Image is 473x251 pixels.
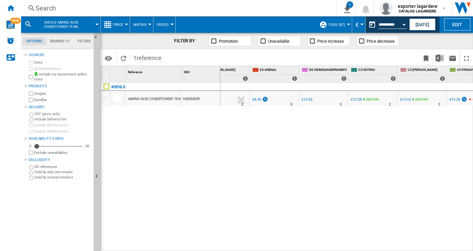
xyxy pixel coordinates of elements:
span: Price increase [317,39,344,44]
span: TOUS (87) [328,23,345,27]
input: Display delivery price [29,129,33,134]
div: €13.62 [400,97,411,102]
span: exporter lagardere [398,3,438,10]
button: Open calendar [398,18,410,30]
div: €14.28 [449,97,460,102]
div: 1 offers sold by DE HEINEMANNFRANKFURT [341,76,347,81]
button: Hide [94,33,101,45]
button: Bookmark this report [419,50,433,66]
span: DE HEINEMANNFRANKFURT [309,68,347,73]
label: Include delivery price [34,123,91,128]
md-tab-item: Filters [74,37,95,45]
input: OFF (price only) [29,113,34,117]
div: €13.62 [399,96,411,103]
div: 100554255 [181,91,220,106]
i: % [365,96,369,104]
div: SKU Sort None [182,66,220,76]
span: NEW [10,18,21,24]
div: €12.38 [351,97,361,102]
md-tab-item: Options [23,37,46,45]
div: 1 offers sold by CZ DOUGLAS [440,76,445,81]
button: Price decrease [356,36,399,46]
input: Include delivery price [29,123,33,127]
div: This report is based on a date in the past. [366,16,408,33]
div: Products [29,84,91,89]
input: Include my assortment within stats [29,73,33,81]
span: 2323.66 [415,97,426,101]
div: KIEHLS AMINO ACID CONDITIONER 75 ML [24,16,97,33]
button: KIEHLS AMINO ACID CONDITIONER 75 ML [35,16,94,33]
div: ES ARENAL 1 offers sold by ES ARENAL [251,66,299,82]
span: SKU [184,70,190,74]
input: Sold by several retailers [29,176,34,180]
img: excel-24x24.png [436,54,443,62]
span: CZ [PERSON_NAME] [408,68,445,73]
div: Sort None [182,66,220,76]
button: Send this report by email [446,50,459,66]
img: alerts-logo.svg [7,37,14,45]
div: [PERSON_NAME] 1 offers sold by ES DOUGLAS [202,66,249,82]
div: Search [35,4,319,13]
i: % [415,96,418,104]
div: Delivery Time : 2 days [389,101,391,108]
div: Delivery Time : 3 days [241,101,243,108]
span: [PERSON_NAME] [211,68,248,73]
div: CZ NOTINO 1 offers sold by CZ NOTINO [349,66,397,82]
b: CATALOG LAGARDERE [399,9,436,13]
button: [DATE] [409,18,436,31]
div: €14.28 [448,96,467,103]
div: Matrix [133,16,150,33]
span: 1 [130,50,165,64]
div: Sort None [112,66,125,76]
div: 1 offers sold by ES DOUGLAS [243,76,248,81]
label: Singles [34,91,91,96]
button: Maximize [460,50,473,66]
button: TOUS (87) [328,16,349,33]
md-tab-item: Brands (*) [46,37,74,45]
input: Singles [29,92,33,96]
span: 2323.65 [366,97,376,101]
input: Include Delivery Fee [29,118,34,122]
button: Download in Excel [433,50,446,66]
label: Include my assortment within stats [34,72,91,82]
button: Price increase [307,36,350,46]
div: Delivery [29,105,91,110]
span: Promotion [219,39,238,44]
div: 90 [84,144,91,149]
img: promotionV3.png [262,96,268,102]
button: Price [113,16,126,33]
div: 1 offers sold by ES ARENAL [292,76,297,81]
span: Price decrease [367,39,394,44]
input: Bundles [29,98,33,102]
div: Delivery Time : 5 days [290,101,292,108]
span: Prices [157,23,169,27]
div: DE HEINEMANNFRANKFURT 1 offers sold by DE HEINEMANNFRANKFURT [300,66,348,82]
div: €13.50 [301,96,312,103]
div: AMINO ACID CONDITIONER 75 ML [128,92,184,107]
span: Price [113,23,123,27]
input: All references [29,165,34,170]
label: Display delivery price [34,129,91,134]
span: Unavailable [268,39,289,44]
label: Sold by only one retailer [34,170,91,175]
div: Sort None [126,66,181,76]
div: €8.45 [252,97,261,102]
button: Unavailable [258,36,301,46]
label: Sold by several retailers [34,175,91,180]
span: Matrix [133,23,146,27]
div: Exclusivity [29,157,91,163]
md-menu: Currency [352,16,366,33]
img: promotionV3.png [461,96,467,102]
button: Prices [157,16,172,33]
div: Sources [29,52,91,58]
div: CZ [PERSON_NAME] 1 offers sold by CZ DOUGLAS [399,66,446,82]
label: Marketplaces [34,66,91,71]
div: Delivery Time : 2 days [438,101,440,108]
div: Availability 5 Days [29,136,91,141]
span: Reference [128,70,142,74]
input: Sites [29,60,33,65]
span: ES ARENAL [260,68,297,73]
label: Bundles [34,97,91,102]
